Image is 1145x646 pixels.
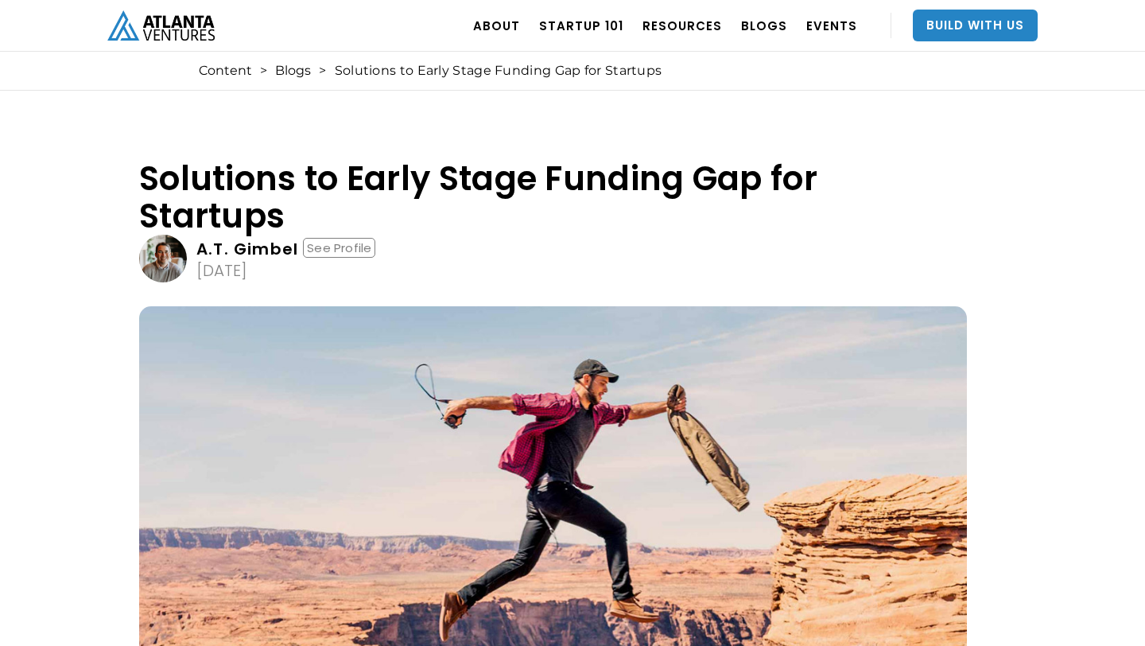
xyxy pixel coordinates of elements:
div: [DATE] [196,263,247,278]
a: ABOUT [473,3,520,48]
a: Build With Us [913,10,1038,41]
div: Solutions to Early Stage Funding Gap for Startups [335,63,662,79]
div: A.T. Gimbel [196,241,298,257]
h1: Solutions to Early Stage Funding Gap for Startups [139,160,967,235]
a: BLOGS [741,3,787,48]
div: See Profile [303,238,375,258]
a: EVENTS [806,3,857,48]
div: > [260,63,267,79]
a: RESOURCES [642,3,722,48]
div: > [319,63,326,79]
a: Startup 101 [539,3,623,48]
a: Content [199,63,252,79]
a: A.T. GimbelSee Profile[DATE] [139,235,967,282]
a: Blogs [275,63,311,79]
